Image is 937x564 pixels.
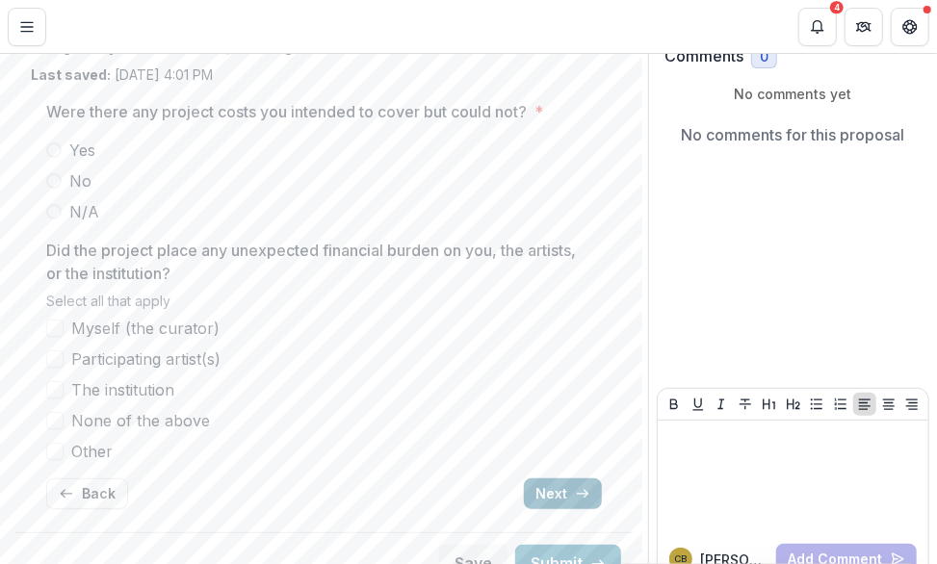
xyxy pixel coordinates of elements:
[71,317,220,340] span: Myself (the curator)
[877,393,900,416] button: Align Center
[830,1,844,14] div: 4
[829,393,852,416] button: Ordered List
[687,393,710,416] button: Underline
[46,100,527,123] p: Were there any project costs you intended to cover but could not?
[663,393,686,416] button: Bold
[71,347,221,371] span: Participating artist(s)
[46,293,602,317] div: Select all that apply
[760,49,768,65] span: 0
[675,554,688,564] div: Camille Brown
[900,393,924,416] button: Align Right
[69,200,99,223] span: N/A
[31,64,213,85] p: [DATE] 4:01 PM
[845,8,883,46] button: Partners
[682,123,905,146] p: No comments for this proposal
[69,169,91,192] span: No
[524,478,602,509] button: Next
[891,8,929,46] button: Get Help
[664,47,743,65] h2: Comments
[853,393,876,416] button: Align Left
[782,393,805,416] button: Heading 2
[69,139,95,162] span: Yes
[46,239,590,285] p: Did the project place any unexpected financial burden on you, the artists, or the institution?
[71,409,210,432] span: None of the above
[798,8,837,46] button: Notifications
[71,440,113,463] span: Other
[8,8,46,46] button: Toggle Menu
[805,393,828,416] button: Bullet List
[734,393,757,416] button: Strike
[46,478,128,509] button: Back
[758,393,781,416] button: Heading 1
[31,66,111,83] strong: Last saved:
[710,393,733,416] button: Italicize
[664,84,922,104] p: No comments yet
[71,378,174,401] span: The institution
